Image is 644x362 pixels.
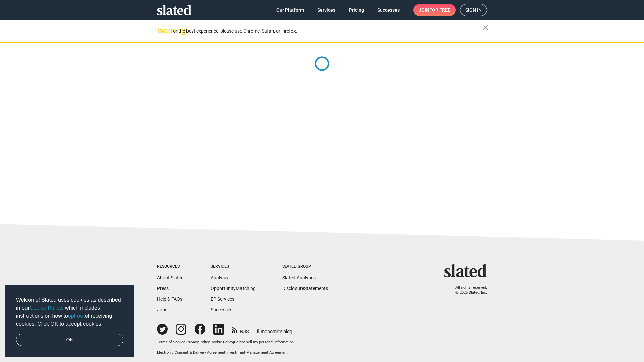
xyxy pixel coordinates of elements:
[234,340,294,345] button: Do not sell my personal information
[343,4,369,16] a: Pricing
[211,264,256,269] div: Services
[157,275,184,280] a: About Slated
[429,4,450,16] span: for free
[257,329,265,334] span: film
[186,340,210,344] a: Privacy Policy
[185,340,186,344] span: |
[157,350,225,355] a: Electronic Consent & Delivery Agreement
[419,4,450,16] span: Join
[170,26,483,36] div: For the best experience, please use Chrome, Safari, or Firefox.
[317,4,335,16] span: Services
[282,264,328,269] div: Slated Group
[157,264,184,269] div: Resources
[30,305,62,311] a: Cookie Policy
[225,350,226,355] span: |
[282,275,316,280] a: Slated Analytics
[377,4,400,16] span: Successes
[157,286,169,291] a: Press
[465,4,482,16] span: Sign in
[233,340,234,344] span: |
[211,296,234,302] a: EP Services
[257,323,292,335] a: filmonomics blog
[211,275,228,280] a: Analysis
[413,4,456,16] a: Joinfor free
[312,4,341,16] a: Services
[372,4,405,16] a: Successes
[271,4,309,16] a: Our Platform
[282,286,328,291] a: DisclosureStatements
[16,334,123,346] a: dismiss cookie message
[68,313,85,319] a: opt-out
[211,340,233,344] a: Cookie Policy
[448,285,487,295] p: All rights reserved. © 2025 Slated, Inc.
[211,307,232,312] a: Successes
[157,340,185,344] a: Terms of Service
[226,350,288,355] a: Investment Management Agreement
[349,4,364,16] span: Pricing
[158,26,166,35] mat-icon: warning
[210,340,211,344] span: |
[211,286,256,291] a: OpportunityMatching
[157,296,182,302] a: Help & FAQs
[482,24,490,32] mat-icon: close
[276,4,304,16] span: Our Platform
[5,285,134,357] div: cookieconsent
[460,4,487,16] a: Sign in
[16,296,123,328] span: Welcome! Slated uses cookies as described in our , which includes instructions on how to of recei...
[232,324,249,335] a: RSS
[157,307,167,312] a: Jobs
